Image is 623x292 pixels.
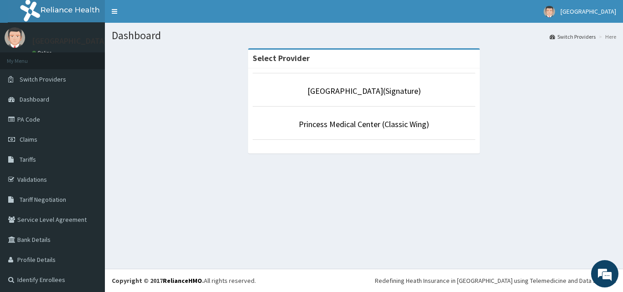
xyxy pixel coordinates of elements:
span: Switch Providers [20,75,66,83]
div: Redefining Heath Insurance in [GEOGRAPHIC_DATA] using Telemedicine and Data Science! [375,276,616,285]
a: Online [32,50,54,56]
li: Here [597,33,616,41]
span: Tariffs [20,155,36,164]
strong: Select Provider [253,53,310,63]
p: [GEOGRAPHIC_DATA] [32,37,107,45]
span: Claims [20,135,37,143]
span: Dashboard [20,95,49,103]
span: [GEOGRAPHIC_DATA] [561,7,616,15]
a: Princess Medical Center (Classic Wing) [299,119,429,129]
strong: Copyright © 2017 . [112,277,204,285]
h1: Dashboard [112,30,616,41]
a: Switch Providers [550,33,596,41]
img: User Image [544,6,555,17]
img: User Image [5,27,25,48]
a: RelianceHMO [163,277,202,285]
span: Tariff Negotiation [20,195,66,204]
a: [GEOGRAPHIC_DATA](Signature) [307,86,421,96]
footer: All rights reserved. [105,269,623,292]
